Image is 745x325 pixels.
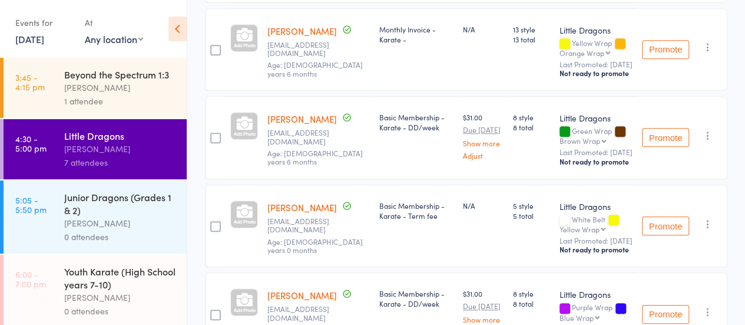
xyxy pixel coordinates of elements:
small: bffencing@outlook.com [267,217,369,234]
button: Promote [642,216,689,235]
div: Little Dragons [559,24,633,36]
button: Promote [642,305,689,324]
div: Green Wrap [559,127,633,145]
div: Not ready to promote [559,245,633,254]
time: 5:05 - 5:50 pm [15,195,47,214]
div: Purple Wrap [559,303,633,321]
div: Orange Wrap [559,49,604,57]
div: $31.00 [463,112,504,159]
small: Last Promoted: [DATE] [559,60,633,68]
span: 13 style [513,24,550,34]
div: Not ready to promote [559,157,633,166]
div: Any location [85,32,143,45]
small: brookegarnsey@hotmail.com [267,129,369,146]
a: 4:30 -5:00 pmLittle Dragons[PERSON_NAME]7 attendees [4,119,187,179]
div: 7 attendees [64,156,177,169]
button: Promote [642,128,689,147]
a: [PERSON_NAME] [267,113,337,125]
a: Show more [463,316,504,323]
div: 1 attendee [64,94,177,108]
div: 0 attendees [64,304,177,318]
div: Little Dragons [559,288,633,300]
div: Events for [15,13,73,32]
a: [PERSON_NAME] [267,25,337,37]
span: Age: [DEMOGRAPHIC_DATA] years 6 months [267,148,363,166]
div: [PERSON_NAME] [64,216,177,230]
div: Basic Membership - Karate - DD/week [379,112,453,132]
div: White Belt [559,215,633,233]
a: Show more [463,139,504,147]
a: 5:05 -5:50 pmJunior Dragons (Grades 1 & 2)[PERSON_NAME]0 attendees [4,180,187,254]
div: Youth Karate (High School years 7-10) [64,265,177,291]
small: dash_reburn@hotmail.com [267,41,369,58]
div: Yellow Wrap [559,225,600,233]
span: 8 style [513,112,550,122]
div: Not ready to promote [559,68,633,78]
span: 8 total [513,122,550,132]
div: Junior Dragons (Grades 1 & 2) [64,191,177,216]
span: 8 total [513,298,550,308]
div: 0 attendees [64,230,177,244]
button: Promote [642,40,689,59]
div: [PERSON_NAME] [64,142,177,156]
div: [PERSON_NAME] [64,291,177,304]
span: Age: [DEMOGRAPHIC_DATA] years 0 months [267,237,363,255]
span: 8 style [513,288,550,298]
div: Monthly Invoice - Karate - [379,24,453,44]
small: Last Promoted: [DATE] [559,148,633,156]
span: 13 total [513,34,550,44]
time: 3:45 - 4:15 pm [15,73,45,91]
div: Little Dragons [559,201,633,212]
a: [PERSON_NAME] [267,201,337,214]
div: Brown Wrap [559,137,600,145]
time: 6:00 - 7:00 pm [15,270,46,288]
div: Little Dragons [64,129,177,142]
div: Yellow Wrap [559,39,633,57]
div: Little Dragons [559,112,633,124]
small: Due [DATE] [463,126,504,134]
div: [PERSON_NAME] [64,81,177,94]
small: lachlanrevell225@hotmail.com [267,305,369,322]
div: N/A [463,24,504,34]
a: Adjust [463,152,504,159]
a: [DATE] [15,32,44,45]
span: 5 total [513,211,550,221]
span: Age: [DEMOGRAPHIC_DATA] years 6 months [267,60,363,78]
div: Blue Wrap [559,314,594,321]
div: Beyond the Spectrum 1:3 [64,68,177,81]
a: [PERSON_NAME] [267,289,337,301]
time: 4:30 - 5:00 pm [15,134,47,153]
div: N/A [463,201,504,211]
span: 5 style [513,201,550,211]
small: Last Promoted: [DATE] [559,237,633,245]
div: At [85,13,143,32]
small: Due [DATE] [463,302,504,310]
div: Basic Membership - Karate - DD/week [379,288,453,308]
a: 3:45 -4:15 pmBeyond the Spectrum 1:3[PERSON_NAME]1 attendee [4,58,187,118]
div: Basic Membership - Karate - Term fee [379,201,453,221]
